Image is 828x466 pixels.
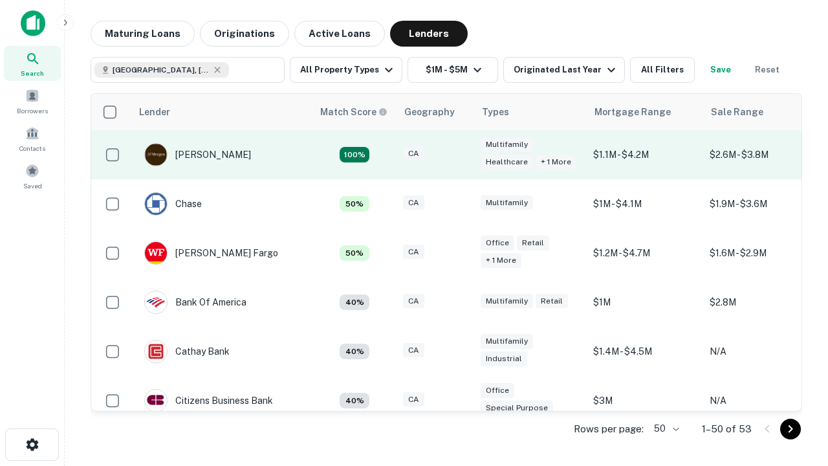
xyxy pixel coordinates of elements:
[145,193,167,215] img: picture
[587,130,703,179] td: $1.1M - $4.2M
[711,104,763,120] div: Sale Range
[91,21,195,47] button: Maturing Loans
[517,236,549,250] div: Retail
[481,236,514,250] div: Office
[139,104,170,120] div: Lender
[4,159,61,194] a: Saved
[594,104,671,120] div: Mortgage Range
[340,196,369,212] div: Matching Properties: 5, hasApolloMatch: undefined
[481,253,521,268] div: + 1 more
[481,195,533,210] div: Multifamily
[340,344,369,359] div: Matching Properties: 4, hasApolloMatch: undefined
[403,392,424,407] div: CA
[144,389,273,412] div: Citizens Business Bank
[630,57,695,83] button: All Filters
[703,179,820,228] td: $1.9M - $3.6M
[514,62,619,78] div: Originated Last Year
[4,83,61,118] a: Borrowers
[702,421,752,437] p: 1–50 of 53
[200,21,289,47] button: Originations
[482,104,509,120] div: Types
[131,94,312,130] th: Lender
[703,278,820,327] td: $2.8M
[587,278,703,327] td: $1M
[320,105,387,119] div: Capitalize uses an advanced AI algorithm to match your search with the best lender. The match sco...
[145,291,167,313] img: picture
[4,46,61,81] a: Search
[649,419,681,438] div: 50
[703,376,820,425] td: N/A
[587,179,703,228] td: $1M - $4.1M
[587,376,703,425] td: $3M
[587,327,703,376] td: $1.4M - $4.5M
[703,130,820,179] td: $2.6M - $3.8M
[340,294,369,310] div: Matching Properties: 4, hasApolloMatch: undefined
[290,57,402,83] button: All Property Types
[536,155,576,170] div: + 1 more
[19,143,45,153] span: Contacts
[144,241,278,265] div: [PERSON_NAME] Fargo
[780,419,801,439] button: Go to next page
[320,105,385,119] h6: Match Score
[17,105,48,116] span: Borrowers
[587,228,703,278] td: $1.2M - $4.7M
[144,291,246,314] div: Bank Of America
[145,144,167,166] img: picture
[404,104,455,120] div: Geography
[746,57,788,83] button: Reset
[113,64,210,76] span: [GEOGRAPHIC_DATA], [GEOGRAPHIC_DATA], [GEOGRAPHIC_DATA]
[536,294,568,309] div: Retail
[21,10,45,36] img: capitalize-icon.png
[703,94,820,130] th: Sale Range
[340,393,369,408] div: Matching Properties: 4, hasApolloMatch: undefined
[312,94,397,130] th: Capitalize uses an advanced AI algorithm to match your search with the best lender. The match sco...
[474,94,587,130] th: Types
[340,147,369,162] div: Matching Properties: 18, hasApolloMatch: undefined
[763,321,828,383] iframe: Chat Widget
[144,192,202,216] div: Chase
[144,340,230,363] div: Cathay Bank
[340,245,369,261] div: Matching Properties: 5, hasApolloMatch: undefined
[145,390,167,412] img: picture
[703,228,820,278] td: $1.6M - $2.9M
[4,121,61,156] a: Contacts
[574,421,644,437] p: Rows per page:
[503,57,625,83] button: Originated Last Year
[703,327,820,376] td: N/A
[481,401,553,416] div: Special Purpose
[408,57,498,83] button: $1M - $5M
[145,340,167,362] img: picture
[587,94,703,130] th: Mortgage Range
[390,21,468,47] button: Lenders
[481,351,527,366] div: Industrial
[481,334,533,349] div: Multifamily
[294,21,385,47] button: Active Loans
[481,155,533,170] div: Healthcare
[23,181,42,191] span: Saved
[21,68,44,78] span: Search
[403,294,424,309] div: CA
[700,57,741,83] button: Save your search to get updates of matches that match your search criteria.
[145,242,167,264] img: picture
[403,343,424,358] div: CA
[144,143,251,166] div: [PERSON_NAME]
[481,294,533,309] div: Multifamily
[403,245,424,260] div: CA
[403,146,424,161] div: CA
[481,137,533,152] div: Multifamily
[403,195,424,210] div: CA
[397,94,474,130] th: Geography
[481,383,514,398] div: Office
